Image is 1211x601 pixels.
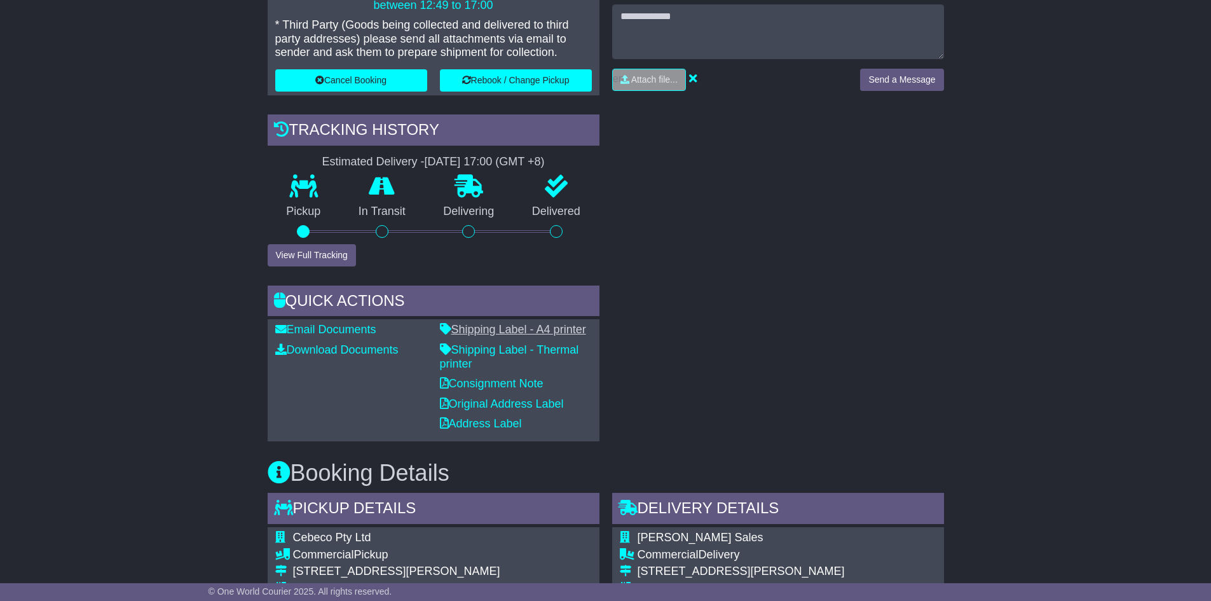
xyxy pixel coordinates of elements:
a: Address Label [440,417,522,430]
p: * Third Party (Goods being collected and delivered to third party addresses) please send all atta... [275,18,592,60]
h3: Booking Details [268,460,944,486]
p: Delivered [513,205,599,219]
span: © One World Courier 2025. All rights reserved. [209,586,392,597]
a: Email Documents [275,323,376,336]
span: Commercial [293,548,354,561]
button: Rebook / Change Pickup [440,69,592,92]
div: [DATE] 17:00 (GMT +8) [425,155,545,169]
div: Delivery Details [612,493,944,527]
p: In Transit [339,205,425,219]
div: [STREET_ADDRESS][PERSON_NAME] [293,565,581,579]
span: [PERSON_NAME] Sales [638,531,763,544]
div: Quick Actions [268,286,599,320]
a: Original Address Label [440,397,564,410]
p: Pickup [268,205,340,219]
div: CANNING VALE, [GEOGRAPHIC_DATA] [638,582,926,596]
div: Pickup [293,548,581,562]
span: Cebeco Pty Ltd [293,531,371,544]
a: Consignment Note [440,377,544,390]
div: Pickup Details [268,493,599,527]
div: [GEOGRAPHIC_DATA], [GEOGRAPHIC_DATA] [293,582,581,596]
div: Estimated Delivery - [268,155,599,169]
span: Commercial [638,548,699,561]
p: Delivering [425,205,514,219]
div: [STREET_ADDRESS][PERSON_NAME] [638,565,926,579]
button: Cancel Booking [275,69,427,92]
a: Download Documents [275,343,399,356]
a: Shipping Label - A4 printer [440,323,586,336]
div: Delivery [638,548,926,562]
button: View Full Tracking [268,244,356,266]
div: Tracking history [268,114,599,149]
a: Shipping Label - Thermal printer [440,343,579,370]
button: Send a Message [860,69,943,91]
